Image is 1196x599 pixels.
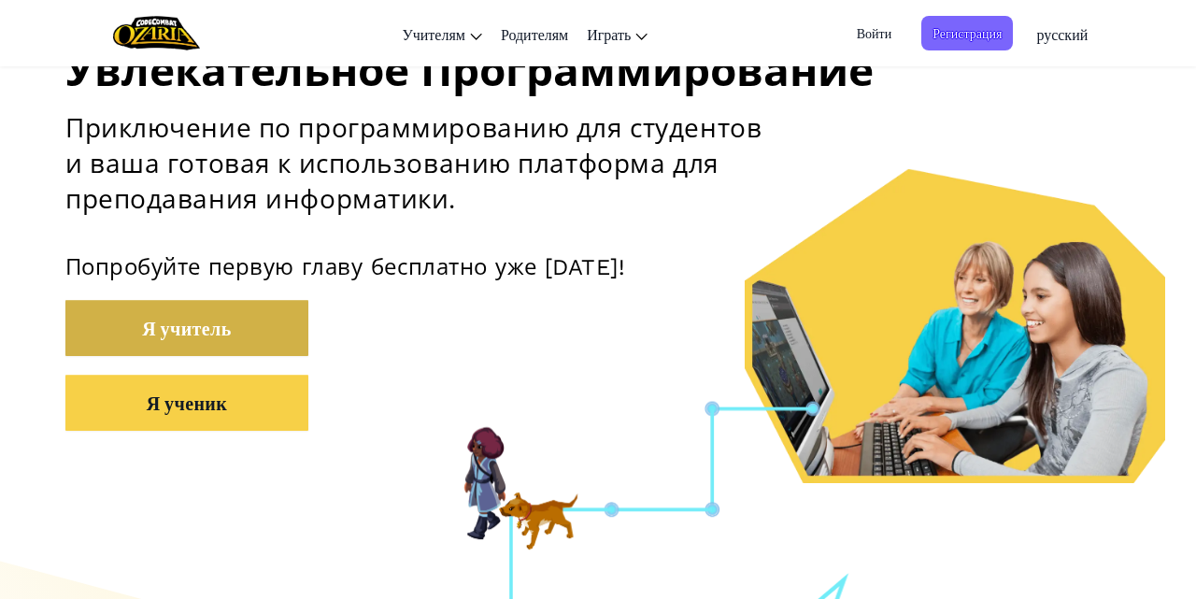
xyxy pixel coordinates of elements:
a: Играть [577,8,657,59]
a: Родителям [491,8,577,59]
h1: Увлекательное Программирование [65,43,1131,95]
a: Ozaria by CodeCombat logo [113,14,200,52]
span: Играть [587,24,631,44]
span: Учителям [402,24,465,44]
span: русский [1036,24,1088,44]
a: русский [1027,8,1097,59]
p: Попробуйте первую главу бесплатно уже [DATE]! [65,253,1131,281]
button: Войти [846,16,903,50]
img: Home [113,14,200,52]
button: Я ученик [65,375,308,431]
button: Регистрация [921,16,1013,50]
a: Учителям [392,8,491,59]
button: Я учитель [65,300,308,356]
h2: Приключение по программированию для студентов и ваша готовая к использованию платформа для препод... [65,109,779,216]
